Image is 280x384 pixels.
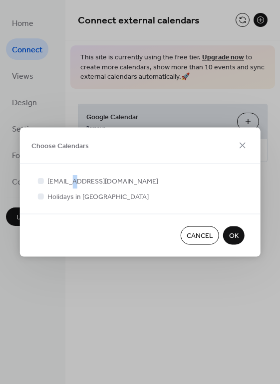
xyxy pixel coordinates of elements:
[223,226,245,245] button: OK
[229,231,239,241] span: OK
[47,192,149,202] span: Holidays in [GEOGRAPHIC_DATA]
[47,177,158,187] span: [EMAIL_ADDRESS][DOMAIN_NAME]
[187,231,213,241] span: Cancel
[31,141,89,152] span: Choose Calendars
[181,226,219,245] button: Cancel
